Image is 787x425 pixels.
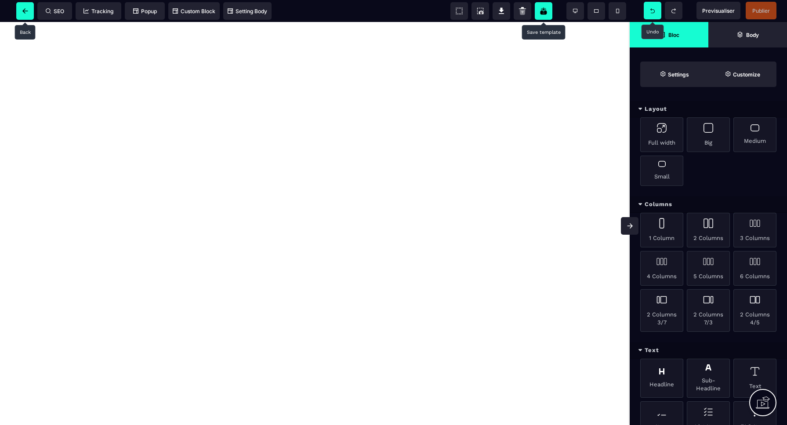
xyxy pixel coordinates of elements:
div: Medium [733,117,776,152]
div: Text [733,359,776,398]
div: Big [687,117,730,152]
span: Preview [696,2,740,19]
span: Open Style Manager [708,62,776,87]
div: Small [640,156,683,186]
div: 5 Columns [687,251,730,286]
strong: Body [746,32,759,38]
div: 1 Column [640,213,683,247]
div: 2 Columns 4/5 [733,289,776,332]
span: Publier [752,7,770,14]
span: View components [450,2,468,20]
span: SEO [46,8,64,15]
div: Layout [630,101,787,117]
div: 2 Columns 7/3 [687,289,730,332]
div: 6 Columns [733,251,776,286]
div: 2 Columns 3/7 [640,289,683,332]
div: Columns [630,196,787,213]
div: 2 Columns [687,213,730,247]
span: Setting Body [228,8,267,15]
strong: Customize [733,71,760,78]
div: 3 Columns [733,213,776,247]
span: Tracking [83,8,113,15]
strong: Bloc [668,32,679,38]
div: Text [630,342,787,359]
span: Previsualiser [702,7,735,14]
div: Full width [640,117,683,152]
span: Screenshot [471,2,489,20]
span: Settings [640,62,708,87]
div: Sub-Headline [687,359,730,398]
div: Headline [640,359,683,398]
span: Open Blocks [630,22,708,47]
span: Popup [133,8,157,15]
div: 4 Columns [640,251,683,286]
span: Custom Block [173,8,215,15]
span: Open Layer Manager [708,22,787,47]
strong: Settings [668,71,689,78]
